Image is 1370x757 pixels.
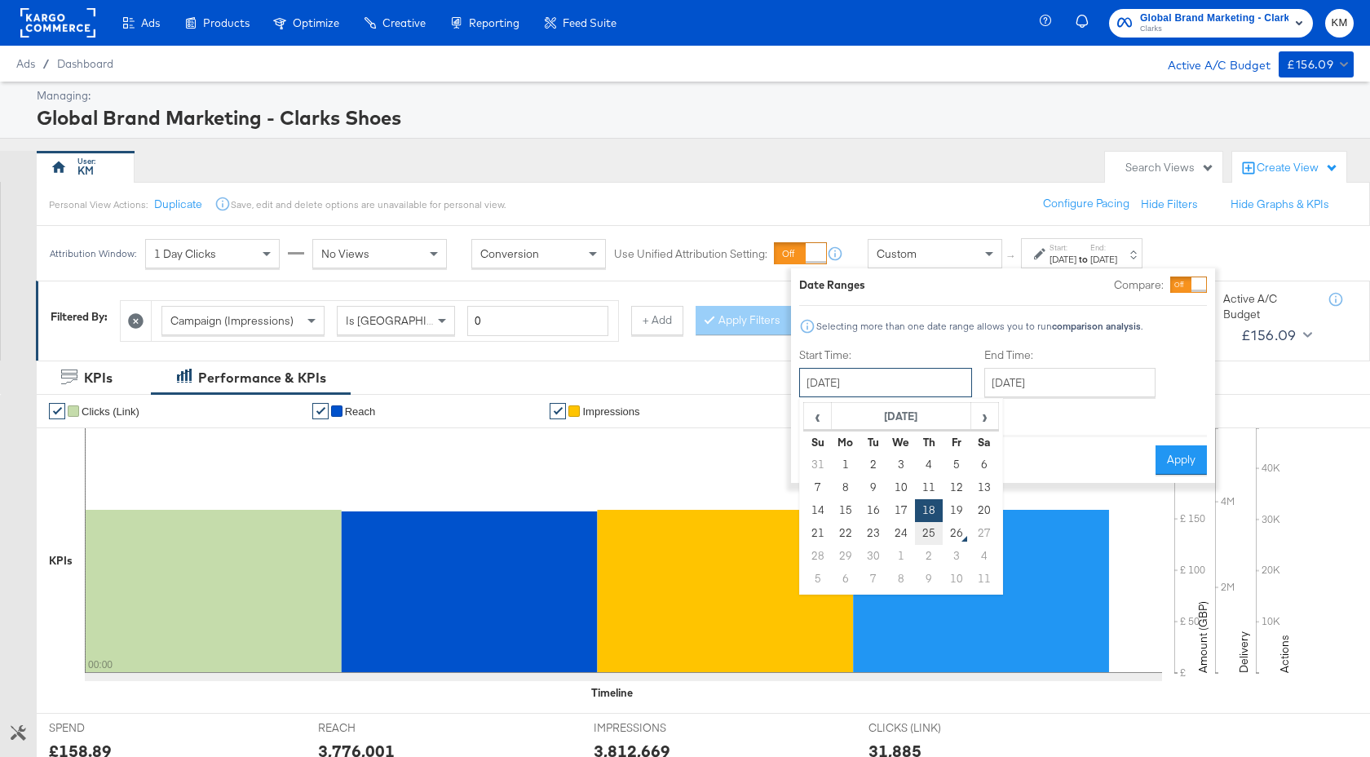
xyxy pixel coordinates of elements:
[970,499,998,522] td: 20
[1325,9,1354,38] button: KM
[49,248,137,259] div: Attribution Window:
[887,454,915,476] td: 3
[887,431,915,454] th: We
[887,476,915,499] td: 10
[16,57,35,70] span: Ads
[154,197,202,212] button: Duplicate
[1032,189,1141,219] button: Configure Pacing
[915,499,943,522] td: 18
[970,568,998,591] td: 11
[804,568,832,591] td: 5
[35,57,57,70] span: /
[1235,322,1315,348] button: £156.09
[887,499,915,522] td: 17
[1050,242,1076,253] label: Start:
[799,277,865,293] div: Date Ranges
[1332,14,1347,33] span: KM
[469,16,519,29] span: Reporting
[832,431,860,454] th: Mo
[970,476,998,499] td: 13
[887,568,915,591] td: 8
[799,348,972,363] label: Start Time:
[860,431,887,454] th: Tu
[887,522,915,545] td: 24
[943,431,970,454] th: Fr
[915,545,943,568] td: 2
[480,246,539,261] span: Conversion
[312,403,329,419] a: ✔
[594,720,716,736] span: IMPRESSIONS
[1151,51,1271,76] div: Active A/C Budget
[550,403,566,419] a: ✔
[832,499,860,522] td: 15
[1140,23,1288,36] span: Clarks
[832,476,860,499] td: 8
[1257,160,1338,176] div: Create View
[860,522,887,545] td: 23
[1141,197,1198,212] button: Hide Filters
[77,163,94,179] div: KM
[860,476,887,499] td: 9
[1236,631,1251,673] text: Delivery
[1076,253,1090,265] strong: to
[37,88,1350,104] div: Managing:
[614,246,767,262] label: Use Unified Attribution Setting:
[804,499,832,522] td: 14
[1090,242,1117,253] label: End:
[972,404,997,428] span: ›
[805,404,830,428] span: ‹
[1195,601,1210,673] text: Amount (GBP)
[860,454,887,476] td: 2
[382,16,426,29] span: Creative
[1004,254,1019,259] span: ↑
[1277,635,1292,673] text: Actions
[49,720,171,736] span: SPEND
[815,321,1143,332] div: Selecting more than one date range allows you to run .
[582,405,639,418] span: Impressions
[346,313,471,328] span: Is [GEOGRAPHIC_DATA]
[1125,160,1214,175] div: Search Views
[970,454,998,476] td: 6
[1231,197,1329,212] button: Hide Graphs & KPIs
[1052,320,1141,332] strong: comparison analysis
[832,454,860,476] td: 1
[1114,277,1164,293] label: Compare:
[321,246,369,261] span: No Views
[318,720,440,736] span: REACH
[631,306,683,335] button: + Add
[984,348,1162,363] label: End Time:
[804,545,832,568] td: 28
[943,568,970,591] td: 10
[1287,55,1333,75] div: £156.09
[915,454,943,476] td: 4
[804,431,832,454] th: Su
[1140,10,1288,27] span: Global Brand Marketing - Clarks Shoes
[915,431,943,454] th: Th
[832,568,860,591] td: 6
[49,403,65,419] a: ✔
[57,57,113,70] a: Dashboard
[970,522,998,545] td: 27
[943,499,970,522] td: 19
[1279,51,1354,77] button: £156.09
[141,16,160,29] span: Ads
[467,306,608,336] input: Enter a number
[943,522,970,545] td: 26
[1090,253,1117,266] div: [DATE]
[915,476,943,499] td: 11
[860,568,887,591] td: 7
[887,545,915,568] td: 1
[804,476,832,499] td: 7
[170,313,294,328] span: Campaign (Impressions)
[943,454,970,476] td: 5
[804,522,832,545] td: 21
[293,16,339,29] span: Optimize
[943,545,970,568] td: 3
[37,104,1350,131] div: Global Brand Marketing - Clarks Shoes
[860,499,887,522] td: 16
[970,431,998,454] th: Sa
[51,309,108,325] div: Filtered By:
[970,545,998,568] td: 4
[591,685,633,701] div: Timeline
